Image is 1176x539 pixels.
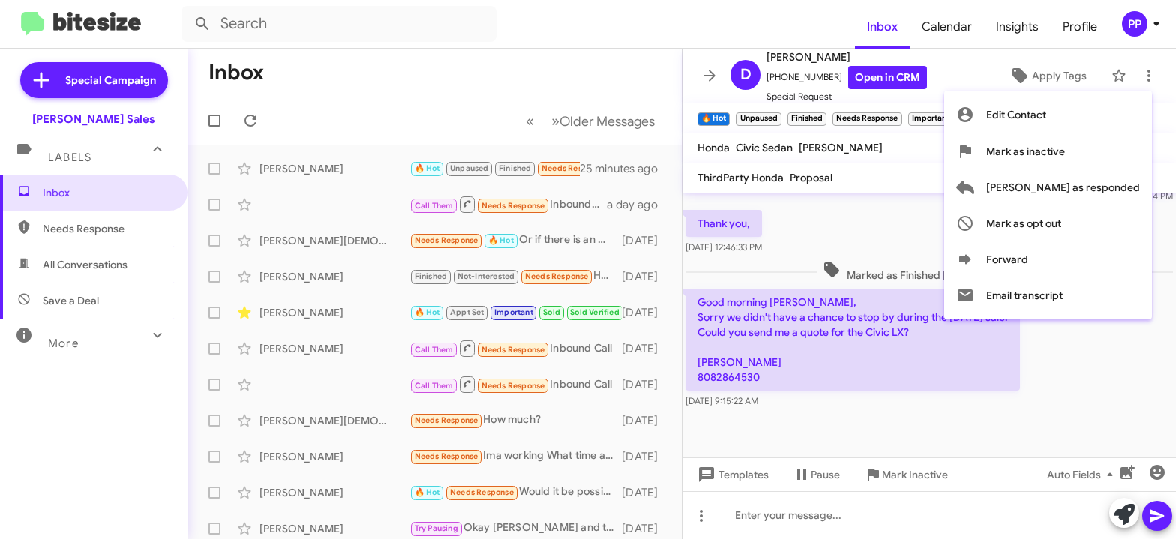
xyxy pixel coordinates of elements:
[986,133,1065,169] span: Mark as inactive
[944,277,1152,313] button: Email transcript
[986,169,1140,205] span: [PERSON_NAME] as responded
[986,205,1061,241] span: Mark as opt out
[986,97,1046,133] span: Edit Contact
[944,241,1152,277] button: Forward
